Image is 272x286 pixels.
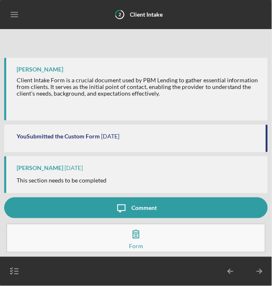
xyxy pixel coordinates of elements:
[132,197,157,218] div: Comment
[17,176,106,185] p: This section needs to be completed
[17,77,260,97] div: Client Intake Form is a crucial document used by PBM Lending to gather essential information from...
[17,133,100,140] div: You Submitted the Custom Form
[119,12,121,17] tspan: 2
[17,165,63,171] div: [PERSON_NAME]
[101,133,119,140] time: 2025-08-20 19:00
[17,66,63,73] div: [PERSON_NAME]
[6,224,266,253] button: Form
[130,11,163,18] b: Client Intake
[64,165,83,171] time: 2025-08-21 16:32
[129,244,143,249] div: Form
[4,197,268,218] button: Comment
